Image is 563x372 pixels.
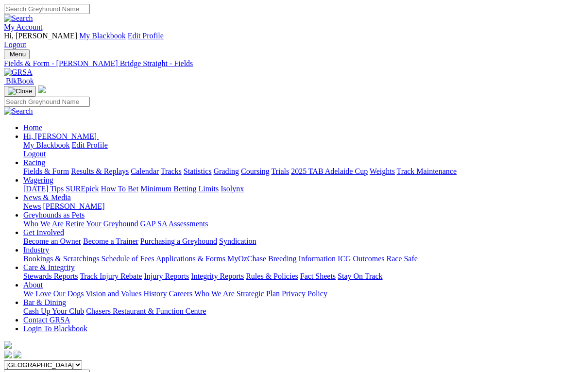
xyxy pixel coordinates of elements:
a: Race Safe [386,254,417,263]
a: Rules & Policies [246,272,298,280]
img: Close [8,87,32,95]
a: [DATE] Tips [23,185,64,193]
a: BlkBook [4,77,34,85]
div: About [23,289,559,298]
a: Track Maintenance [397,167,457,175]
a: Stewards Reports [23,272,78,280]
a: Purchasing a Greyhound [140,237,217,245]
a: Applications & Forms [156,254,225,263]
div: My Account [4,32,559,49]
a: Fields & Form [23,167,69,175]
a: Become an Owner [23,237,81,245]
a: Calendar [131,167,159,175]
img: facebook.svg [4,351,12,358]
a: GAP SA Assessments [140,220,208,228]
span: Hi, [PERSON_NAME] [23,132,97,140]
a: Who We Are [194,289,235,298]
a: Chasers Restaurant & Function Centre [86,307,206,315]
a: My Blackbook [79,32,126,40]
a: Breeding Information [268,254,336,263]
a: Retire Your Greyhound [66,220,138,228]
a: We Love Our Dogs [23,289,84,298]
div: Bar & Dining [23,307,559,316]
a: Minimum Betting Limits [140,185,219,193]
a: My Account [4,23,43,31]
a: Edit Profile [128,32,164,40]
a: [PERSON_NAME] [43,202,104,210]
div: Greyhounds as Pets [23,220,559,228]
a: Industry [23,246,49,254]
span: Hi, [PERSON_NAME] [4,32,77,40]
img: Search [4,107,33,116]
img: logo-grsa-white.png [38,85,46,93]
a: Schedule of Fees [101,254,154,263]
button: Toggle navigation [4,49,30,59]
a: 2025 TAB Adelaide Cup [291,167,368,175]
a: Stay On Track [338,272,382,280]
a: Weights [370,167,395,175]
a: ICG Outcomes [338,254,384,263]
a: Greyhounds as Pets [23,211,85,219]
a: Cash Up Your Club [23,307,84,315]
a: Syndication [219,237,256,245]
a: Careers [169,289,192,298]
a: About [23,281,43,289]
div: Industry [23,254,559,263]
a: Isolynx [221,185,244,193]
a: Strategic Plan [237,289,280,298]
a: Who We Are [23,220,64,228]
a: News & Media [23,193,71,202]
img: Search [4,14,33,23]
a: Privacy Policy [282,289,327,298]
a: Home [23,123,42,132]
a: Contact GRSA [23,316,70,324]
button: Toggle navigation [4,86,36,97]
input: Search [4,97,90,107]
a: Login To Blackbook [23,324,87,333]
a: Vision and Values [85,289,141,298]
a: Edit Profile [72,141,108,149]
a: Fields & Form - [PERSON_NAME] Bridge Straight - Fields [4,59,559,68]
img: logo-grsa-white.png [4,341,12,349]
a: Bookings & Scratchings [23,254,99,263]
a: Tracks [161,167,182,175]
div: Hi, [PERSON_NAME] [23,141,559,158]
a: Logout [4,40,26,49]
a: How To Bet [101,185,139,193]
a: Become a Trainer [83,237,138,245]
div: Racing [23,167,559,176]
a: SUREpick [66,185,99,193]
img: GRSA [4,68,33,77]
a: Bar & Dining [23,298,66,306]
a: Injury Reports [144,272,189,280]
div: News & Media [23,202,559,211]
a: Wagering [23,176,53,184]
a: Logout [23,150,46,158]
div: Wagering [23,185,559,193]
a: History [143,289,167,298]
a: Grading [214,167,239,175]
a: Get Involved [23,228,64,237]
a: MyOzChase [227,254,266,263]
a: Statistics [184,167,212,175]
a: Fact Sheets [300,272,336,280]
span: Menu [10,51,26,58]
a: News [23,202,41,210]
a: Care & Integrity [23,263,75,271]
img: twitter.svg [14,351,21,358]
a: Hi, [PERSON_NAME] [23,132,99,140]
a: Trials [271,167,289,175]
span: BlkBook [6,77,34,85]
a: Results & Replays [71,167,129,175]
a: Track Injury Rebate [80,272,142,280]
a: Coursing [241,167,270,175]
div: Get Involved [23,237,559,246]
a: My Blackbook [23,141,70,149]
a: Racing [23,158,45,167]
input: Search [4,4,90,14]
div: Care & Integrity [23,272,559,281]
a: Integrity Reports [191,272,244,280]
